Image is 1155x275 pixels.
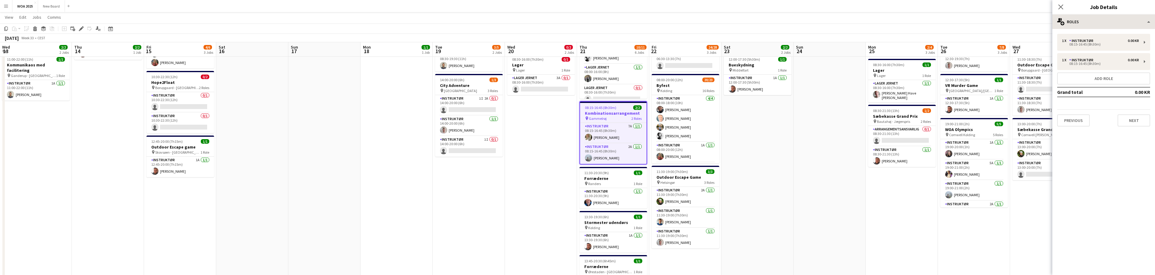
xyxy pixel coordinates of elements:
[435,83,503,88] h3: City Adventure
[561,68,570,72] span: 1 Role
[492,50,502,55] div: 2 Jobs
[660,180,675,185] span: Helsingør
[290,48,298,55] span: 17
[631,116,642,121] span: 2 Roles
[652,83,719,88] h3: Byfest
[873,108,899,113] span: 08:30-21:30 (13h)
[507,44,515,50] span: Wed
[146,71,214,133] app-job-card: 10:30-22:30 (12h)0/2Hope2Float Borupgaard - [GEOGRAPHIC_DATA]2 RolesInstruktør0/110:30-22:30 (12h...
[146,80,214,85] h3: Hope2Float
[7,57,33,62] span: 11:00-22:00 (11h)
[45,13,63,21] a: Comms
[56,73,65,78] span: 1 Role
[564,45,573,50] span: 0/2
[778,68,787,72] span: 1 Role
[940,95,1008,116] app-card-role: Instruktør1A1/112:30-17:30 (5h)[PERSON_NAME]
[940,74,1008,116] app-job-card: 12:30-17:30 (5h)1/1VR Murder Game [GEOGRAPHIC_DATA]/[GEOGRAPHIC_DATA]1 RoleInstruktør1A1/112:30-1...
[994,88,1003,93] span: 1 Role
[218,48,225,55] span: 16
[151,139,183,144] span: 12:45-20:00 (7h15m)
[146,157,214,177] app-card-role: Instruktør1A1/112:45-20:00 (7h15m)[PERSON_NAME]
[489,78,498,82] span: 1/3
[868,44,876,50] span: Mon
[151,75,178,79] span: 10:30-22:30 (12h)
[651,48,656,55] span: 22
[877,119,910,124] span: Bautahøj - Jægerspris
[724,62,791,68] h3: Bueskydning
[146,48,151,55] span: 15
[74,44,82,50] span: Thu
[868,126,936,146] app-card-role: Arrangementsansvarlig0/108:30-21:30 (13h)
[652,95,719,142] app-card-role: Instruktør4/408:00-18:00 (10h)[PERSON_NAME][PERSON_NAME][PERSON_NAME][PERSON_NAME]
[940,118,1008,207] app-job-card: 19:00-21:00 (2h)5/5WOA Olympics Comwell Kolding5 RolesInstruktør1A1/119:00-20:00 (1h)[PERSON_NAME...
[56,57,65,62] span: 1/1
[867,48,876,55] span: 25
[435,51,503,72] app-card-role: Instruktør1/108:30-19:30 (11h)[PERSON_NAME]
[704,180,714,185] span: 3 Roles
[580,110,646,116] h3: Kombinationsarrangement
[2,53,70,101] div: 11:00-22:00 (11h)1/1Kommunikaos med facilitering Ganderup - [GEOGRAPHIC_DATA]1 RoleInstruktør1A1/...
[652,142,719,162] app-card-role: Instruktør1A1/108:00-20:00 (12h)[PERSON_NAME]
[1062,58,1069,62] div: 1 x
[59,45,68,50] span: 2/2
[146,92,214,113] app-card-role: Instruktør0/110:30-22:30 (12h)
[435,116,503,136] app-card-role: Instruktør1/114:00-20:00 (6h)[PERSON_NAME]
[1057,114,1090,126] button: Previous
[507,62,575,68] h3: Lager
[1115,87,1150,97] td: 0.00 KR
[588,181,601,186] span: Randers
[488,88,498,93] span: 3 Roles
[1021,68,1065,72] span: Borupgaard - [GEOGRAPHIC_DATA]
[634,45,646,50] span: 10/11
[204,50,213,55] div: 3 Jobs
[444,88,477,93] span: [GEOGRAPHIC_DATA]
[995,122,1003,126] span: 5/5
[512,57,544,62] span: 08:30-16:00 (7h30m)
[1062,39,1069,43] div: 1 x
[945,78,970,82] span: 12:30-17:30 (5h)
[516,68,525,72] span: Lager
[30,13,44,21] a: Jobs
[19,14,26,20] span: Edit
[579,64,647,85] app-card-role: Lager Jernet1/108:00-16:00 (8h)[PERSON_NAME]
[1012,127,1080,132] h3: Sæbekasse Grandprix
[796,44,803,50] span: Sun
[2,80,70,101] app-card-role: Instruktør1A1/111:00-22:00 (11h)[PERSON_NAME]
[201,75,209,79] span: 0/2
[1012,160,1080,180] app-card-role: Instruktør0/113:00-20:00 (7h)
[588,270,634,274] span: Ørestaden - [GEOGRAPHIC_DATA]
[652,74,719,163] app-job-card: 08:00-20:00 (12h)20/23Byfest Kolding16 RolesInstruktør4/408:00-18:00 (10h)[PERSON_NAME][PERSON_NA...
[778,57,787,62] span: 1/1
[940,201,1008,221] app-card-role: Instruktør2A1/119:00-21:00 (2h)
[219,44,225,50] span: Sat
[580,143,646,164] app-card-role: Instruktør2A1/108:15-16:45 (8h30m)[PERSON_NAME]
[634,215,642,219] span: 1/1
[579,101,647,165] app-job-card: 08:15-16:45 (8h30m)2/2Kombinationsarrangement Gammelrøj2 RolesInstruktør7A1/108:15-16:45 (8h30m)[...
[656,169,688,174] span: 11:30-19:00 (7h30m)
[724,44,730,50] span: Sat
[652,228,719,248] app-card-role: Instruktør1/111:30-19:00 (7h30m)[PERSON_NAME]
[868,105,936,167] app-job-card: 08:30-21:30 (13h)1/2Sæbekasse Grand Prix Bautahøj - Jægerspris2 RolesArrangementsansvarlig0/108:3...
[579,167,647,209] div: 11:30-20:30 (9h)1/1Forræderne Randers1 RoleInstruktør1/111:30-20:30 (9h)[PERSON_NAME]
[146,144,214,150] h3: Outdoor Escape game
[435,74,503,157] app-job-card: 14:00-20:00 (6h)1/3City Adventure [GEOGRAPHIC_DATA]3 RolesInstruktør1I2A0/114:00-20:00 (6h) Instr...
[702,88,714,93] span: 16 Roles
[925,45,934,50] span: 2/4
[133,50,141,55] div: 1 Job
[940,51,1008,72] app-card-role: Instruktør2A1/112:30-19:30 (7h)[PERSON_NAME]
[585,105,616,110] span: 08:15-16:45 (8h30m)
[997,45,1006,50] span: 7/8
[579,220,647,225] h3: Stormester udendørs
[146,136,214,177] app-job-card: 12:45-20:00 (7h15m)1/1Outdoor Escape game Skovsøen - [GEOGRAPHIC_DATA]1 RoleInstruktør1A1/112:45-...
[435,44,442,50] span: Tue
[435,95,503,116] app-card-role: Instruktør1I2A0/114:00-20:00 (6h)
[506,48,515,55] span: 20
[1012,53,1080,116] app-job-card: 11:30-18:30 (7h)1/2Outdoor Escape Game Borupgaard - [GEOGRAPHIC_DATA]2 RolesInstruktør3A0/111:30-...
[146,44,151,50] span: Fri
[873,62,904,67] span: 08:30-16:00 (7h30m)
